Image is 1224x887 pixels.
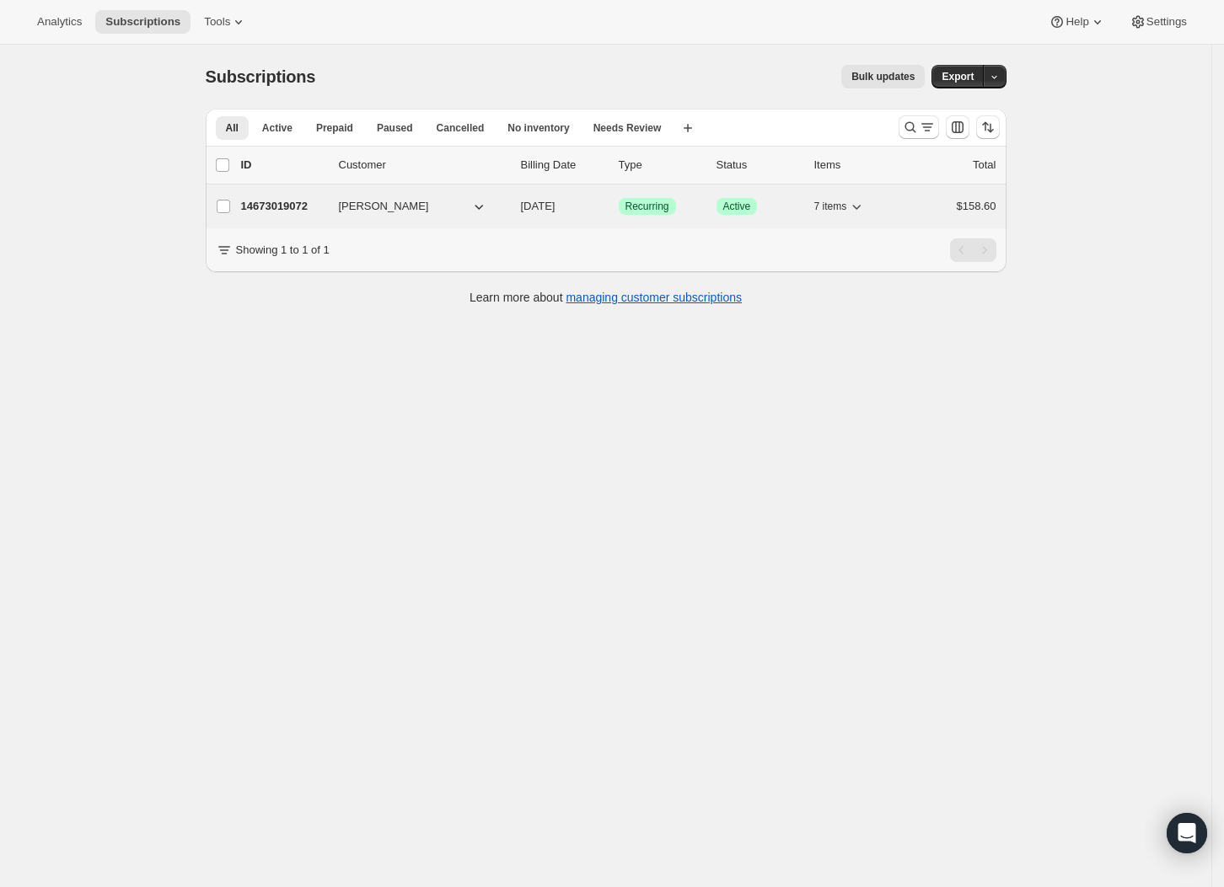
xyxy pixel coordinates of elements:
span: [DATE] [521,200,556,212]
div: IDCustomerBilling DateTypeStatusItemsTotal [241,157,996,174]
nav: Pagination [950,238,996,262]
span: Prepaid [316,121,353,135]
button: Analytics [27,10,92,34]
button: [PERSON_NAME] [329,193,497,220]
span: Help [1066,15,1088,29]
span: Subscriptions [206,67,316,86]
span: Cancelled [437,121,485,135]
span: $158.60 [957,200,996,212]
div: Items [814,157,899,174]
a: managing customer subscriptions [566,291,742,304]
p: Showing 1 to 1 of 1 [236,242,330,259]
p: Customer [339,157,507,174]
span: Export [942,70,974,83]
span: Active [723,200,751,213]
button: Subscriptions [95,10,191,34]
p: Billing Date [521,157,605,174]
button: Help [1039,10,1115,34]
button: 7 items [814,195,866,218]
span: Settings [1146,15,1187,29]
span: Subscriptions [105,15,180,29]
button: Sort the results [976,115,1000,139]
button: Customize table column order and visibility [946,115,969,139]
p: Learn more about [470,289,742,306]
span: Analytics [37,15,82,29]
span: 7 items [814,200,847,213]
span: No inventory [507,121,569,135]
button: Search and filter results [899,115,939,139]
span: [PERSON_NAME] [339,198,429,215]
span: Bulk updates [851,70,915,83]
button: Create new view [674,116,701,140]
button: Export [931,65,984,88]
span: All [226,121,239,135]
button: Settings [1119,10,1197,34]
span: Tools [204,15,230,29]
span: Paused [377,121,413,135]
div: Type [619,157,703,174]
div: 14673019072[PERSON_NAME][DATE]SuccessRecurringSuccessActive7 items$158.60 [241,195,996,218]
p: Status [717,157,801,174]
div: Open Intercom Messenger [1167,813,1207,853]
button: Bulk updates [841,65,925,88]
span: Needs Review [593,121,662,135]
button: Tools [194,10,257,34]
p: ID [241,157,325,174]
p: 14673019072 [241,198,325,215]
span: Active [262,121,293,135]
span: Recurring [625,200,669,213]
p: Total [973,157,996,174]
